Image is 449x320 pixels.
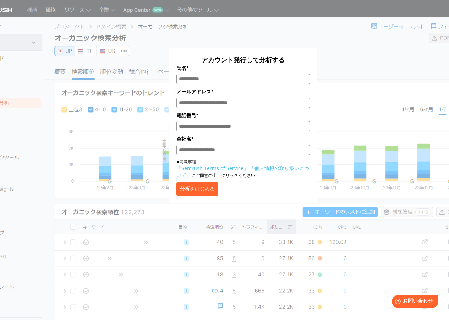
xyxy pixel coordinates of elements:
[176,182,218,196] button: 分析をはじめる
[176,88,310,96] label: メールアドレス*
[176,159,310,179] p: ■同意事項 にご同意の上、クリックください
[386,292,441,312] iframe: Help widget launcher
[176,112,310,119] label: 電話番号*
[176,165,309,178] a: 「個人情報の取り扱いについて」
[202,55,285,64] span: アカウント発行して分析する
[176,165,248,172] a: 「Semrush Terms of Service」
